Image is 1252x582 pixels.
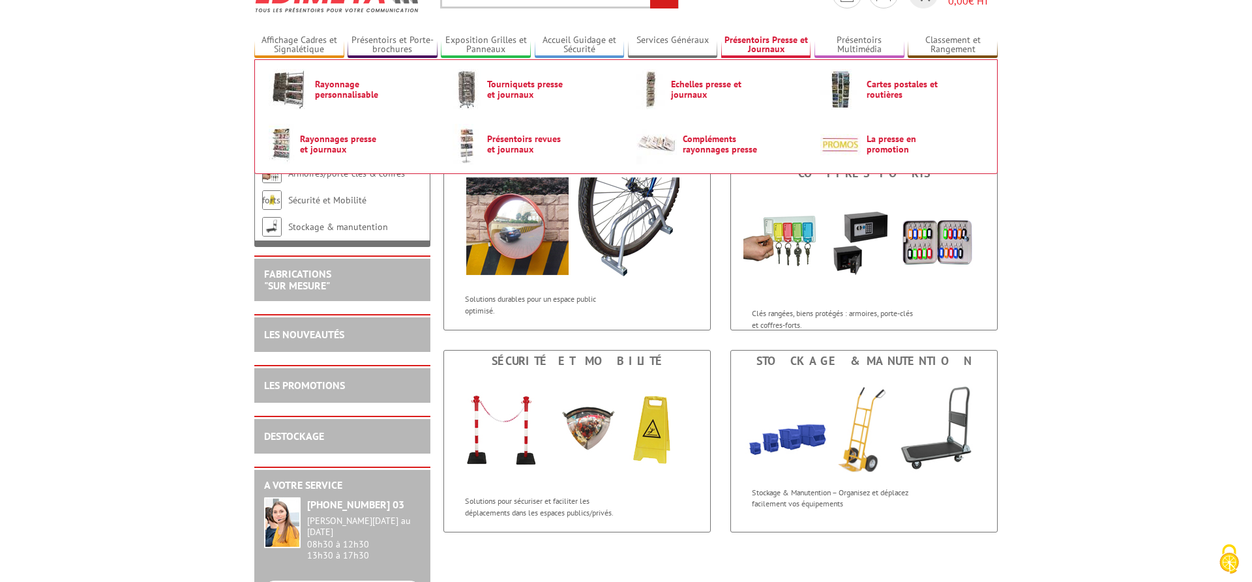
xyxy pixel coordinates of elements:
[487,134,565,154] span: Présentoirs revues et journaux
[264,429,324,443] a: DESTOCKAGE
[743,184,985,301] img: Armoires/porte-clés & coffres forts
[820,124,983,164] a: La presse en promotion
[264,480,421,491] h2: A votre service
[269,69,309,109] img: Rayonnage personnalisable
[453,124,481,164] img: Présentoirs revues et journaux
[269,69,432,109] a: Rayonnage personnalisable
[465,293,627,315] p: Solutions durables pour un espace public optimisé.
[307,516,421,538] div: [PERSON_NAME][DATE] au [DATE]
[264,267,331,292] a: FABRICATIONS"Sur Mesure"
[307,498,404,511] strong: [PHONE_NUMBER] 03
[447,354,707,368] div: Sécurité et Mobilité
[453,69,481,109] img: Tourniquets presse et journaux
[288,194,366,206] a: Sécurité et Mobilité
[315,79,393,100] span: Rayonnage personnalisable
[307,516,421,560] div: 08h30 à 12h30 13h30 à 17h30
[820,69,861,109] img: Cartes postales et routières
[264,328,344,341] a: LES NOUVEAUTÉS
[731,371,997,480] img: Stockage & manutention
[636,124,799,164] a: Compléments rayonnages presse
[443,350,711,532] a: Sécurité et Mobilité Sécurité et Mobilité Solutions pour sécuriser et faciliter les déplacements ...
[453,69,616,109] a: Tourniquets presse et journaux
[752,487,914,509] p: Stockage & Manutention – Organisez et déplacez facilement vos équipements
[269,124,432,164] a: Rayonnages presse et journaux
[636,124,677,164] img: Compléments rayonnages presse
[465,495,627,517] p: Solutions pour sécuriser et faciliter les déplacements dans les espaces publics/privés.
[288,221,388,233] a: Stockage & manutention
[730,148,998,330] a: Armoires/porte-clés & coffres forts Armoires/porte-clés & coffres forts Clés rangées, biens proté...
[752,308,914,330] p: Clés rangées, biens protégés : armoires, porte-clés et coffres-forts.
[264,379,345,392] a: LES PROMOTIONS
[456,371,698,489] img: Sécurité et Mobilité
[683,134,761,154] span: Compléments rayonnages presse
[820,124,861,164] img: La presse en promotion
[443,148,711,330] a: Voirie & Parking Voirie & Parking Solutions durables pour un espace public optimisé.
[867,79,945,100] span: Cartes postales et routières
[908,35,998,56] a: Classement et Rangement
[721,35,811,56] a: Présentoirs Presse et Journaux
[1213,543,1245,575] img: Cookies (fenêtre modale)
[300,134,378,154] span: Rayonnages presse et journaux
[348,35,438,56] a: Présentoirs et Porte-brochures
[730,350,998,532] a: Stockage & manutention Stockage & manutention Stockage & Manutention – Organisez et déplacez faci...
[636,69,799,109] a: Echelles presse et journaux
[1206,538,1252,582] button: Cookies (fenêtre modale)
[262,217,282,237] img: Stockage & manutention
[535,35,625,56] a: Accueil Guidage et Sécurité
[264,497,301,548] img: widget-service.jpg
[441,35,531,56] a: Exposition Grilles et Panneaux
[867,134,945,154] span: La presse en promotion
[671,79,749,100] span: Echelles presse et journaux
[636,69,665,109] img: Echelles presse et journaux
[487,79,565,100] span: Tourniquets presse et journaux
[254,35,344,56] a: Affichage Cadres et Signalétique
[269,124,294,164] img: Rayonnages presse et journaux
[453,124,616,164] a: Présentoirs revues et journaux
[456,169,698,287] img: Voirie & Parking
[814,35,904,56] a: Présentoirs Multimédia
[734,354,994,368] div: Stockage & manutention
[628,35,718,56] a: Services Généraux
[820,69,983,109] a: Cartes postales et routières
